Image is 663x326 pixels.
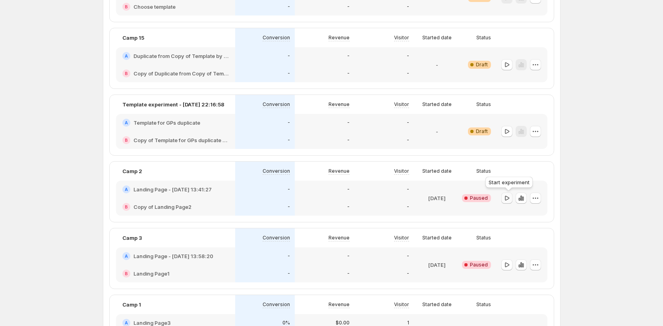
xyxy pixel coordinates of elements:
p: Started date [422,235,452,241]
p: Camp 1 [122,301,141,309]
p: - [347,53,350,59]
h2: B [125,71,128,76]
p: Revenue [329,235,350,241]
p: [DATE] [428,194,446,202]
span: Draft [476,128,488,135]
p: Visitor [394,101,409,108]
p: - [347,137,350,143]
p: - [407,120,409,126]
h2: Landing Page - [DATE] 13:41:27 [133,185,212,193]
h2: Landing Page1 [133,270,170,278]
p: - [288,120,290,126]
p: - [407,270,409,277]
p: Conversion [263,235,290,241]
h2: A [125,187,128,192]
p: 0% [282,320,290,326]
p: - [407,204,409,210]
h2: A [125,120,128,125]
h2: Choose template [133,3,176,11]
p: - [347,204,350,210]
p: Status [476,101,491,108]
p: - [407,253,409,259]
p: Conversion [263,35,290,41]
span: Paused [470,262,488,268]
h2: Copy of Duplicate from Copy of Template by GemX 1 2333 [133,69,229,77]
p: Status [476,168,491,174]
p: [DATE] [428,261,446,269]
p: Visitor [394,235,409,241]
p: - [436,61,438,69]
h2: A [125,54,128,58]
p: - [347,186,350,193]
p: - [288,253,290,259]
p: $0.00 [336,320,350,326]
p: - [407,53,409,59]
p: Conversion [263,301,290,308]
h2: Copy of Template for GPs duplicate convert [133,136,229,144]
p: - [347,4,350,10]
h2: B [125,4,128,9]
p: Started date [422,301,452,308]
h2: B [125,271,128,276]
p: Revenue [329,101,350,108]
h2: B [125,204,128,209]
p: Started date [422,35,452,41]
p: Camp 15 [122,34,144,42]
p: Status [476,35,491,41]
p: - [288,270,290,277]
p: Conversion [263,168,290,174]
p: - [347,270,350,277]
p: - [407,137,409,143]
p: - [288,4,290,10]
p: Started date [422,168,452,174]
p: Camp 2 [122,167,142,175]
p: Conversion [263,101,290,108]
p: - [407,4,409,10]
h2: Landing Page - [DATE] 13:58:20 [133,252,213,260]
h2: Template for GPs duplicate [133,119,200,127]
h2: A [125,320,128,325]
span: Draft [476,62,488,68]
p: Status [476,235,491,241]
p: - [407,70,409,77]
p: - [347,120,350,126]
h2: Duplicate from Copy of Template by GemX 1 2333 [133,52,229,60]
p: Camp 3 [122,234,142,242]
p: - [288,70,290,77]
h2: B [125,138,128,143]
h2: A [125,254,128,258]
p: Status [476,301,491,308]
p: - [347,253,350,259]
p: - [288,186,290,193]
p: Visitor [394,35,409,41]
p: Started date [422,101,452,108]
p: - [288,53,290,59]
p: - [347,70,350,77]
p: Template experiment - [DATE] 22:16:58 [122,100,224,108]
p: Revenue [329,301,350,308]
p: - [288,204,290,210]
p: Revenue [329,168,350,174]
p: - [436,127,438,135]
p: - [288,137,290,143]
p: Visitor [394,168,409,174]
h2: Copy of Landing Page2 [133,203,191,211]
span: Paused [470,195,488,201]
p: Visitor [394,301,409,308]
p: 1 [407,320,409,326]
p: - [407,186,409,193]
p: Revenue [329,35,350,41]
